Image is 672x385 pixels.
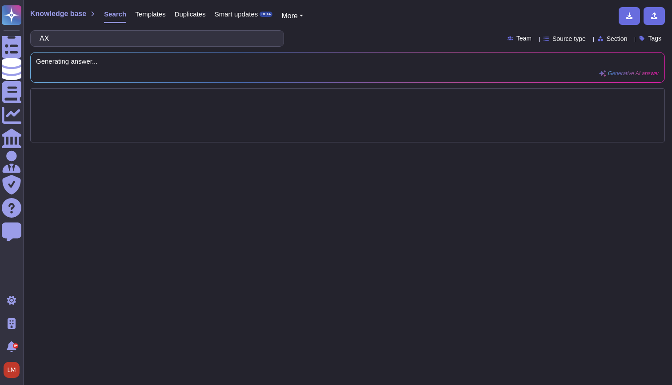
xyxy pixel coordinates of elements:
[135,11,165,17] span: Templates
[175,11,206,17] span: Duplicates
[104,11,126,17] span: Search
[215,11,258,17] span: Smart updates
[607,36,628,42] span: Section
[608,71,659,76] span: Generative AI answer
[2,360,26,380] button: user
[36,58,659,65] span: Generating answer...
[260,12,272,17] div: BETA
[281,11,303,21] button: More
[516,35,532,41] span: Team
[30,10,86,17] span: Knowledge base
[35,31,275,46] input: Search a question or template...
[13,343,18,349] div: 9+
[552,36,586,42] span: Source type
[4,362,20,378] img: user
[281,12,297,20] span: More
[648,35,661,41] span: Tags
